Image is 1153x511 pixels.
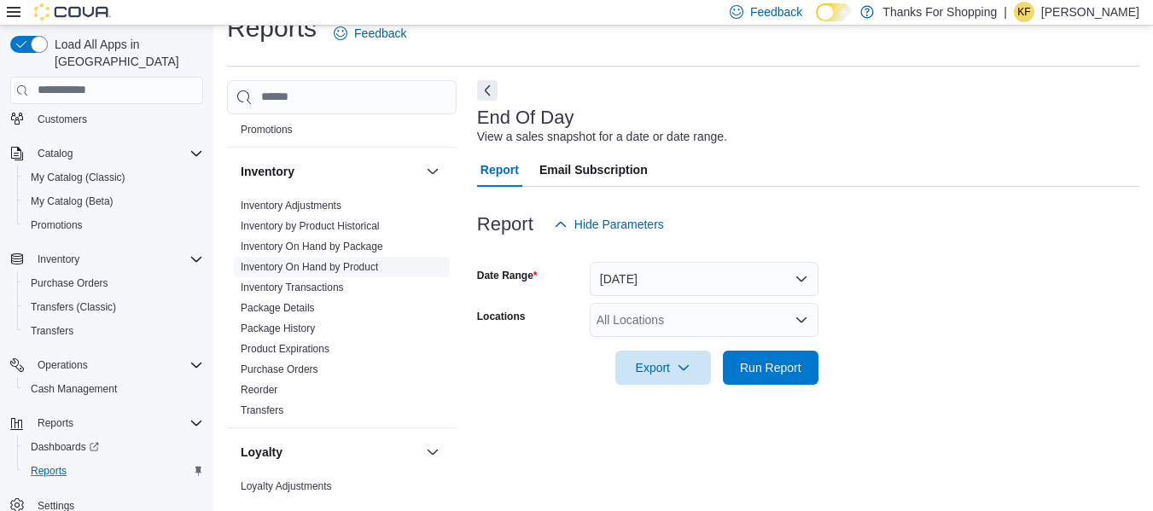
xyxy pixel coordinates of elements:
[241,124,293,136] a: Promotions
[38,253,79,266] span: Inventory
[241,444,282,461] h3: Loyalty
[422,161,443,182] button: Inventory
[17,165,210,189] button: My Catalog (Classic)
[590,262,818,296] button: [DATE]
[539,153,648,187] span: Email Subscription
[31,464,67,478] span: Reports
[31,355,203,375] span: Operations
[477,80,498,101] button: Next
[31,382,117,396] span: Cash Management
[24,297,203,317] span: Transfers (Classic)
[31,413,203,433] span: Reports
[241,241,383,253] a: Inventory On Hand by Package
[31,107,203,129] span: Customers
[816,21,817,22] span: Dark Mode
[24,437,203,457] span: Dashboards
[24,167,203,188] span: My Catalog (Classic)
[38,358,88,372] span: Operations
[24,321,203,341] span: Transfers
[3,142,210,165] button: Catalog
[24,273,115,293] a: Purchase Orders
[24,215,203,235] span: Promotions
[241,322,315,334] a: Package History
[327,16,413,50] a: Feedback
[241,342,329,356] span: Product Expirations
[574,216,664,233] span: Hide Parameters
[241,103,322,115] a: Promotion Details
[3,106,210,131] button: Customers
[38,113,87,126] span: Customers
[354,25,406,42] span: Feedback
[241,163,419,180] button: Inventory
[31,440,99,454] span: Dashboards
[24,461,73,481] a: Reports
[547,207,671,241] button: Hide Parameters
[723,351,818,385] button: Run Report
[477,128,727,146] div: View a sales snapshot for a date or date range.
[227,195,457,427] div: Inventory
[422,442,443,462] button: Loyalty
[17,377,210,401] button: Cash Management
[241,281,344,294] span: Inventory Transactions
[241,322,315,335] span: Package History
[31,300,116,314] span: Transfers (Classic)
[31,249,203,270] span: Inventory
[241,343,329,355] a: Product Expirations
[241,163,294,180] h3: Inventory
[31,324,73,338] span: Transfers
[24,321,80,341] a: Transfers
[24,461,203,481] span: Reports
[241,480,332,492] a: Loyalty Adjustments
[24,167,132,188] a: My Catalog (Classic)
[17,271,210,295] button: Purchase Orders
[31,109,94,130] a: Customers
[24,379,203,399] span: Cash Management
[31,143,203,164] span: Catalog
[241,363,318,375] a: Purchase Orders
[241,404,283,417] span: Transfers
[241,260,378,274] span: Inventory On Hand by Product
[477,269,538,282] label: Date Range
[31,171,125,184] span: My Catalog (Classic)
[241,282,344,293] a: Inventory Transactions
[1004,2,1007,22] p: |
[477,310,526,323] label: Locations
[17,189,210,213] button: My Catalog (Beta)
[241,199,341,212] span: Inventory Adjustments
[1014,2,1034,22] div: Keaton Fournier
[31,355,95,375] button: Operations
[615,351,711,385] button: Export
[24,379,124,399] a: Cash Management
[3,411,210,435] button: Reports
[626,351,701,385] span: Export
[241,384,277,396] a: Reorder
[3,247,210,271] button: Inventory
[1041,2,1139,22] p: [PERSON_NAME]
[31,143,79,164] button: Catalog
[17,295,210,319] button: Transfers (Classic)
[31,413,80,433] button: Reports
[24,297,123,317] a: Transfers (Classic)
[241,383,277,397] span: Reorder
[31,218,83,232] span: Promotions
[24,191,203,212] span: My Catalog (Beta)
[241,220,380,232] a: Inventory by Product Historical
[31,276,108,290] span: Purchase Orders
[477,214,533,235] h3: Report
[241,363,318,376] span: Purchase Orders
[795,313,808,327] button: Open list of options
[17,459,210,483] button: Reports
[17,319,210,343] button: Transfers
[34,3,111,20] img: Cova
[241,240,383,253] span: Inventory On Hand by Package
[1017,2,1030,22] span: KF
[24,437,106,457] a: Dashboards
[477,107,574,128] h3: End Of Day
[241,444,419,461] button: Loyalty
[38,147,73,160] span: Catalog
[241,302,315,314] a: Package Details
[17,435,210,459] a: Dashboards
[241,404,283,416] a: Transfers
[241,219,380,233] span: Inventory by Product Historical
[17,213,210,237] button: Promotions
